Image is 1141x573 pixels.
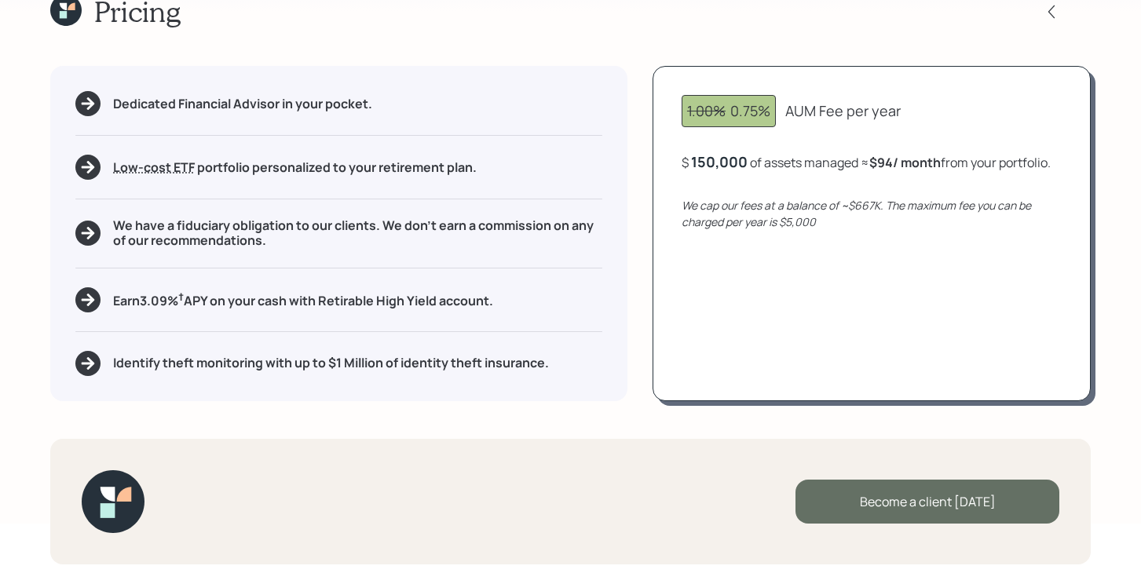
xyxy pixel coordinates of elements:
[869,154,941,171] b: $94 / month
[113,159,195,176] span: Low-cost ETF
[113,290,493,309] h5: Earn 3.09 % APY on your cash with Retirable High Yield account.
[178,290,184,304] sup: †
[113,97,372,111] h5: Dedicated Financial Advisor in your pocket.
[113,218,602,248] h5: We have a fiduciary obligation to our clients. We don't earn a commission on any of our recommend...
[687,101,726,120] span: 1.00%
[785,100,901,122] div: AUM Fee per year
[691,152,748,171] div: 150,000
[682,198,1031,229] i: We cap our fees at a balance of ~$667K. The maximum fee you can be charged per year is $5,000
[682,152,1051,172] div: $ of assets managed ≈ from your portfolio .
[113,160,477,175] h5: portfolio personalized to your retirement plan.
[113,356,549,370] h5: Identify theft monitoring with up to $1 Million of identity theft insurance.
[795,480,1059,524] div: Become a client [DATE]
[687,100,770,122] div: 0.75%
